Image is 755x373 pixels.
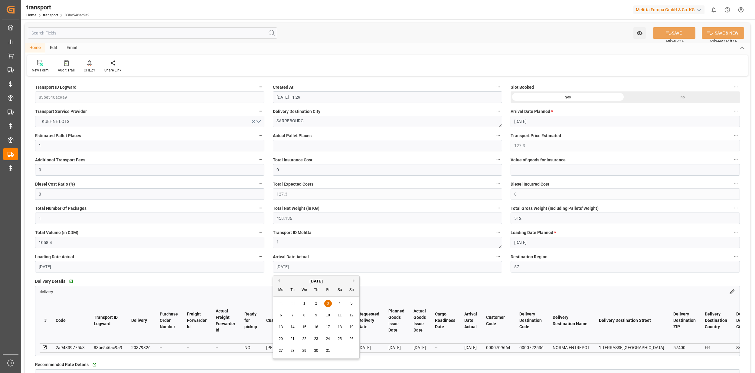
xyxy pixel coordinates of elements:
span: 27 [279,348,283,353]
span: Recommended Rate Details [35,361,89,368]
span: 20 [279,337,283,341]
button: SAVE [653,27,695,39]
span: Loading Date Planned [511,229,556,236]
span: 24 [326,337,330,341]
div: 0000709664 [486,344,510,351]
button: Diesel Cost Ratio (%) [257,180,264,188]
span: 21 [290,337,294,341]
div: 0000722536 [519,344,544,351]
th: Arrival Date Actual [460,298,482,343]
th: Delivery Destination Street [594,298,669,343]
div: [DATE] [388,344,404,351]
div: Choose Monday, October 27th, 2025 [277,347,285,355]
button: Help Center [721,3,734,17]
button: Destination Region [732,253,740,260]
th: Delivery Destination ZIP [669,298,700,343]
div: Choose Wednesday, October 1st, 2025 [301,300,308,307]
span: 5 [351,301,353,305]
button: Total Gross Weight (Including Pallets' Weight) [732,204,740,212]
button: Created At [494,83,502,91]
button: Value of goods for Insurance [732,156,740,163]
div: Home [25,43,45,53]
span: 13 [279,325,283,329]
div: no [625,91,740,103]
button: Diesel Incurred Cost [732,180,740,188]
span: 1 [303,301,306,305]
span: Transport Price Estimated [511,133,561,139]
span: Loading Date Actual [35,254,74,260]
span: Total Expected Costs [273,181,313,187]
span: 6 [280,313,282,317]
span: 16 [314,325,318,329]
div: 1 TERRASSE,[GEOGRAPHIC_DATA] [599,344,664,351]
button: Arrival Date Planned * [732,107,740,115]
div: Choose Monday, October 13th, 2025 [277,323,285,331]
div: CHEZY [84,68,95,73]
span: 7 [292,313,294,317]
span: 18 [338,325,342,329]
button: Transport ID Melitta [494,228,502,236]
div: Choose Tuesday, October 21st, 2025 [289,335,296,343]
th: Planned Goods Issue Date [384,298,409,343]
div: Choose Sunday, October 12th, 2025 [348,312,355,319]
span: Total Volume (in CDM) [35,229,78,236]
span: 14 [290,325,294,329]
th: Delivery Destination Country [700,298,732,343]
button: Loading Date Planned * [732,228,740,236]
button: Actual Pallet Places [494,131,502,139]
span: 17 [326,325,330,329]
th: Freight Forwarder Id [182,298,211,343]
span: 22 [302,337,306,341]
button: Transport Price Estimated [732,131,740,139]
th: Transport ID Logward [89,298,127,343]
button: open menu [633,27,646,39]
span: Actual Pallet Places [273,133,312,139]
div: [PERSON_NAME] [266,344,299,351]
div: Choose Friday, October 24th, 2025 [324,335,332,343]
div: [DATE] [413,344,426,351]
div: [DATE] [273,278,359,284]
span: KUEHNE LOTS [39,118,72,125]
div: Choose Tuesday, October 28th, 2025 [289,347,296,355]
span: 29 [302,348,306,353]
button: Next Month [353,279,356,282]
span: 11 [338,313,342,317]
a: transport [43,13,58,17]
div: 57400 [673,344,696,351]
th: Code [51,298,89,343]
button: open menu [35,116,264,127]
input: DD.MM.YYYY [511,237,740,248]
div: Mo [277,286,285,294]
div: Choose Saturday, October 18th, 2025 [336,323,344,331]
span: Total Gross Weight (Including Pallets' Weight) [511,205,599,212]
button: Transport ID Logward [257,83,264,91]
div: Audit Trail [58,68,75,73]
div: month 2025-10 [275,298,358,357]
span: 10 [326,313,330,317]
input: DD.MM.YYYY [511,116,740,127]
span: Total Insurance Cost [273,157,312,163]
div: 83be546ac9a9 [94,344,122,351]
div: [DATE] [358,344,379,351]
button: Total Net Weight (in KG) [494,204,502,212]
th: Delivery Destination Name [548,298,594,343]
th: # [40,298,51,343]
div: Choose Friday, October 31st, 2025 [324,347,332,355]
th: Delivery [127,298,155,343]
div: We [301,286,308,294]
div: Choose Thursday, October 30th, 2025 [312,347,320,355]
div: Choose Friday, October 3rd, 2025 [324,300,332,307]
span: delivery [40,289,53,294]
button: Melitta Europa GmbH & Co. KG [633,4,707,15]
div: -- [435,344,455,351]
div: 2a94339775b3 [56,344,85,351]
div: FR [705,344,727,351]
div: NO [244,344,257,351]
span: 3 [327,301,329,305]
div: Choose Sunday, October 5th, 2025 [348,300,355,307]
span: Delivery Destination City [273,108,320,115]
th: Customer Name [262,298,303,343]
div: Choose Wednesday, October 8th, 2025 [301,312,308,319]
div: Choose Saturday, October 4th, 2025 [336,300,344,307]
button: Total Volume (in CDM) [257,228,264,236]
